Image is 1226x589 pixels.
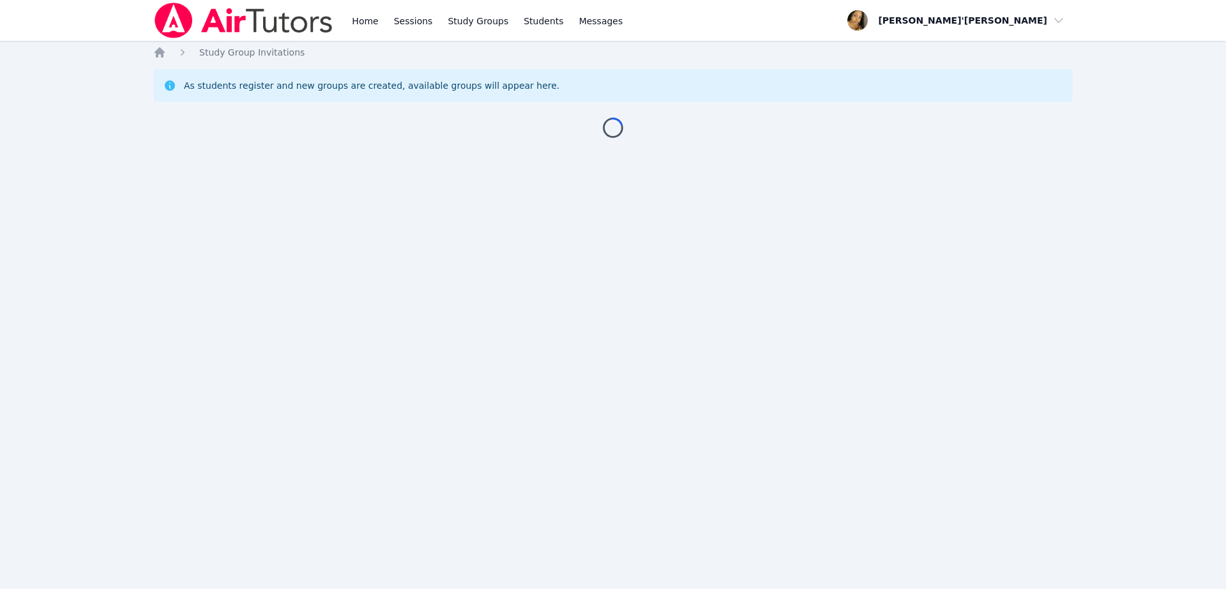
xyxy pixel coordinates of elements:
nav: Breadcrumb [153,46,1073,59]
a: Study Group Invitations [199,46,305,59]
div: As students register and new groups are created, available groups will appear here. [184,79,559,92]
img: Air Tutors [153,3,334,38]
span: Messages [579,15,623,27]
span: Study Group Invitations [199,47,305,57]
